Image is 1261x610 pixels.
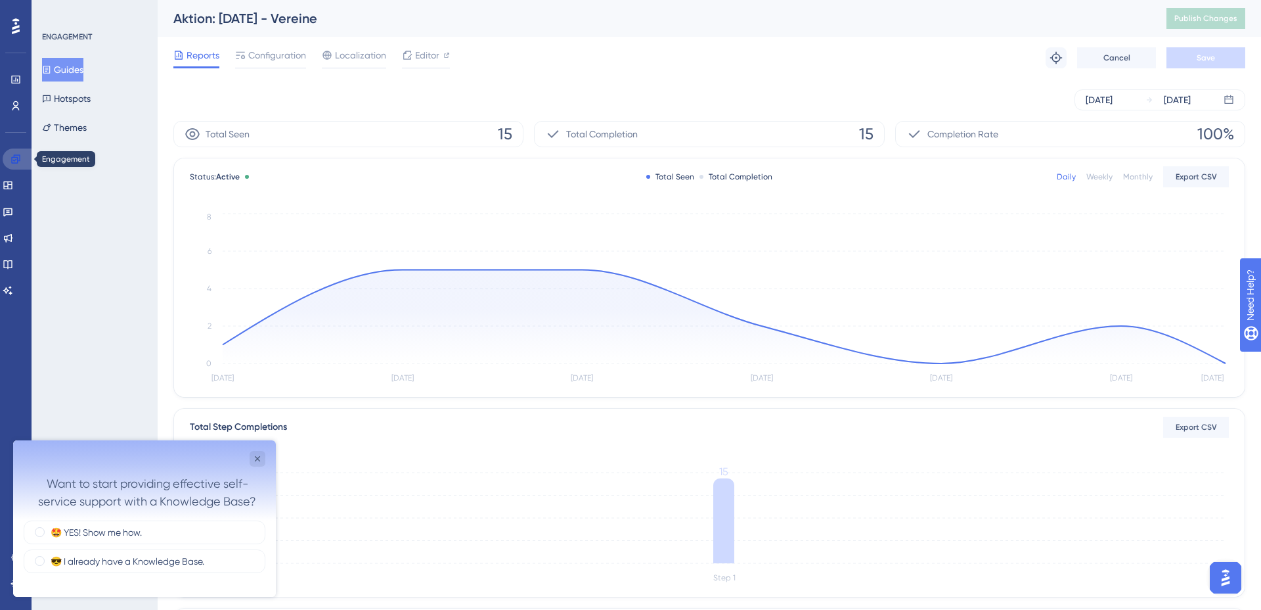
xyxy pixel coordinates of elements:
[206,359,211,368] tspan: 0
[391,373,414,383] tspan: [DATE]
[42,87,91,110] button: Hotspots
[571,373,593,383] tspan: [DATE]
[415,47,439,63] span: Editor
[173,9,1134,28] div: Aktion: [DATE] - Vereine
[1197,53,1215,63] span: Save
[1086,92,1113,108] div: [DATE]
[1163,417,1229,438] button: Export CSV
[1206,558,1245,598] iframe: UserGuiding AI Assistant Launcher
[719,465,728,478] tspan: 15
[208,321,211,331] tspan: 2
[1197,124,1234,145] span: 100%
[1077,47,1156,68] button: Cancel
[206,126,250,142] span: Total Seen
[1163,166,1229,187] button: Export CSV
[190,172,240,182] span: Status:
[187,47,219,63] span: Reports
[566,126,638,142] span: Total Completion
[208,246,211,256] tspan: 6
[1103,53,1130,63] span: Cancel
[1086,172,1113,182] div: Weekly
[42,116,87,139] button: Themes
[498,124,512,145] span: 15
[211,373,234,383] tspan: [DATE]
[1176,422,1217,433] span: Export CSV
[31,3,82,19] span: Need Help?
[713,573,736,582] tspan: Step 1
[1166,47,1245,68] button: Save
[1164,92,1191,108] div: [DATE]
[207,212,211,222] tspan: 8
[207,284,211,293] tspan: 4
[1057,172,1076,182] div: Daily
[1110,373,1132,383] tspan: [DATE]
[42,32,92,42] div: ENGAGEMENT
[646,172,694,182] div: Total Seen
[1176,172,1217,182] span: Export CSV
[859,124,874,145] span: 15
[1123,172,1153,182] div: Monthly
[751,373,773,383] tspan: [DATE]
[42,58,83,82] button: Guides
[1201,373,1224,383] tspan: [DATE]
[1174,13,1237,24] span: Publish Changes
[927,126,998,142] span: Completion Rate
[248,47,306,63] span: Configuration
[1166,8,1245,29] button: Publish Changes
[216,172,240,181] span: Active
[335,47,386,63] span: Localization
[190,419,287,435] div: Total Step Completions
[699,172,772,182] div: Total Completion
[13,440,276,597] iframe: UserGuiding Survey
[930,373,952,383] tspan: [DATE]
